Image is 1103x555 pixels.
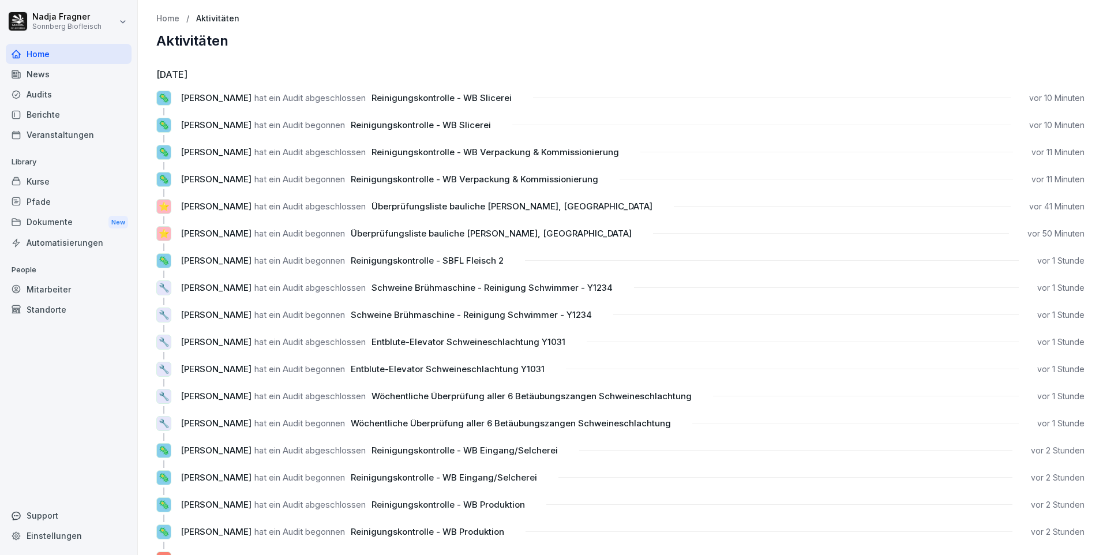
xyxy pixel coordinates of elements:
[181,526,252,537] span: [PERSON_NAME]
[351,255,504,266] span: Reinigungskontrolle - SBFL Fleisch 2
[181,445,252,456] span: [PERSON_NAME]
[6,505,132,526] div: Support
[1031,445,1085,456] p: vor 2 Stunden
[254,363,345,374] span: hat ein Audit begonnen
[1029,92,1085,104] p: vor 10 Minuten
[6,153,132,171] p: Library
[372,445,558,456] span: Reinigungskontrolle - WB Eingang/Selcherei
[6,192,132,212] a: Pfade
[351,526,504,537] span: Reinigungskontrolle - WB Produktion
[254,499,366,510] span: hat ein Audit abgeschlossen
[351,174,598,185] span: Reinigungskontrolle - WB Verpackung & Kommissionierung
[108,216,128,229] div: New
[181,147,252,157] span: [PERSON_NAME]
[254,119,345,130] span: hat ein Audit begonnen
[159,336,170,349] p: 🔧
[1037,418,1085,429] p: vor 1 Stunde
[181,119,252,130] span: [PERSON_NAME]
[372,201,652,212] span: Überprüfungsliste bauliche [PERSON_NAME], [GEOGRAPHIC_DATA]
[351,472,537,483] span: Reinigungskontrolle - WB Eingang/Selcherei
[1031,174,1085,185] p: vor 11 Minuten
[196,14,239,24] a: Aktivitäten
[254,418,345,429] span: hat ein Audit begonnen
[1031,526,1085,538] p: vor 2 Stunden
[1031,472,1085,483] p: vor 2 Stunden
[6,232,132,253] a: Automatisierungen
[1037,255,1085,267] p: vor 1 Stunde
[159,173,170,186] p: 🦠
[351,228,632,239] span: Überprüfungsliste bauliche [PERSON_NAME], [GEOGRAPHIC_DATA]
[1029,119,1085,131] p: vor 10 Minuten
[372,499,525,510] span: Reinigungskontrolle - WB Produktion
[181,174,252,185] span: [PERSON_NAME]
[351,363,545,374] span: Entblute-Elevator Schweineschlachtung Y1031
[159,417,170,430] p: 🔧
[372,147,619,157] span: Reinigungskontrolle - WB Verpackung & Kommissionierung
[181,336,252,347] span: [PERSON_NAME]
[6,261,132,279] p: People
[181,201,252,212] span: [PERSON_NAME]
[254,336,366,347] span: hat ein Audit abgeschlossen
[156,33,1085,49] h2: Aktivitäten
[372,282,613,293] span: Schweine Brühmaschine - Reinigung Schwimmer - Y1234
[254,391,366,402] span: hat ein Audit abgeschlossen
[1037,309,1085,321] p: vor 1 Stunde
[1029,201,1085,212] p: vor 41 Minuten
[254,228,345,239] span: hat ein Audit begonnen
[1027,228,1085,239] p: vor 50 Minuten
[6,125,132,145] a: Veranstaltungen
[254,309,345,320] span: hat ein Audit begonnen
[6,171,132,192] a: Kurse
[181,255,252,266] span: [PERSON_NAME]
[351,309,592,320] span: Schweine Brühmaschine - Reinigung Schwimmer - Y1234
[159,498,170,512] p: 🦠
[181,363,252,374] span: [PERSON_NAME]
[6,104,132,125] a: Berichte
[254,282,366,293] span: hat ein Audit abgeschlossen
[6,279,132,299] a: Mitarbeiter
[186,14,189,24] p: /
[159,119,170,132] p: 🦠
[372,92,512,103] span: Reinigungskontrolle - WB Slicerei
[181,391,252,402] span: [PERSON_NAME]
[1031,499,1085,511] p: vor 2 Stunden
[1037,282,1085,294] p: vor 1 Stunde
[6,299,132,320] a: Standorte
[32,12,102,22] p: Nadja Fragner
[181,92,252,103] span: [PERSON_NAME]
[156,14,179,24] a: Home
[351,119,491,130] span: Reinigungskontrolle - WB Slicerei
[159,444,170,457] p: 🦠
[159,282,170,295] p: 🔧
[1037,336,1085,348] p: vor 1 Stunde
[6,84,132,104] a: Audits
[181,499,252,510] span: [PERSON_NAME]
[351,418,671,429] span: Wöchentliche Überprüfung aller 6 Betäubungszangen Schweineschlachtung
[254,92,366,103] span: hat ein Audit abgeschlossen
[159,200,170,213] p: ⭐
[32,22,102,31] p: Sonnberg Biofleisch
[6,526,132,546] a: Einstellungen
[181,228,252,239] span: [PERSON_NAME]
[6,212,132,233] div: Dokumente
[156,67,1085,81] h6: [DATE]
[254,147,366,157] span: hat ein Audit abgeschlossen
[159,471,170,485] p: 🦠
[159,309,170,322] p: 🔧
[6,64,132,84] div: News
[1037,363,1085,375] p: vor 1 Stunde
[159,254,170,268] p: 🦠
[254,445,366,456] span: hat ein Audit abgeschlossen
[159,390,170,403] p: 🔧
[1037,391,1085,402] p: vor 1 Stunde
[254,255,345,266] span: hat ein Audit begonnen
[1031,147,1085,158] p: vor 11 Minuten
[181,309,252,320] span: [PERSON_NAME]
